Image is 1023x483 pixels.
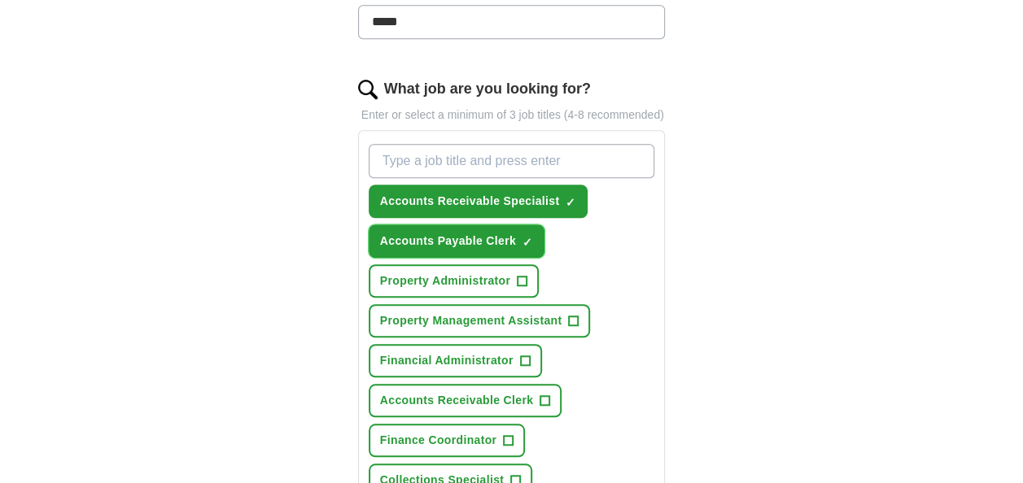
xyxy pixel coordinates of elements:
span: Finance Coordinator [380,432,497,449]
span: Financial Administrator [380,352,514,369]
span: ✓ [566,196,575,209]
span: Property Management Assistant [380,312,562,329]
button: Accounts Receivable Specialist✓ [369,185,588,218]
span: Property Administrator [380,272,510,289]
button: Financial Administrator [369,344,542,377]
button: Accounts Receivable Clerk [369,384,562,417]
label: What job are you looking for? [384,78,591,100]
img: search.png [358,80,378,99]
button: Property Administrator [369,264,539,298]
span: Accounts Payable Clerk [380,233,516,250]
input: Type a job title and press enter [369,144,655,178]
p: Enter or select a minimum of 3 job titles (4-8 recommended) [358,107,666,124]
span: ✓ [522,236,532,249]
button: Property Management Assistant [369,304,591,337]
span: Accounts Receivable Specialist [380,193,560,210]
button: Accounts Payable Clerk✓ [369,224,544,258]
span: Accounts Receivable Clerk [380,392,534,409]
button: Finance Coordinator [369,424,526,457]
